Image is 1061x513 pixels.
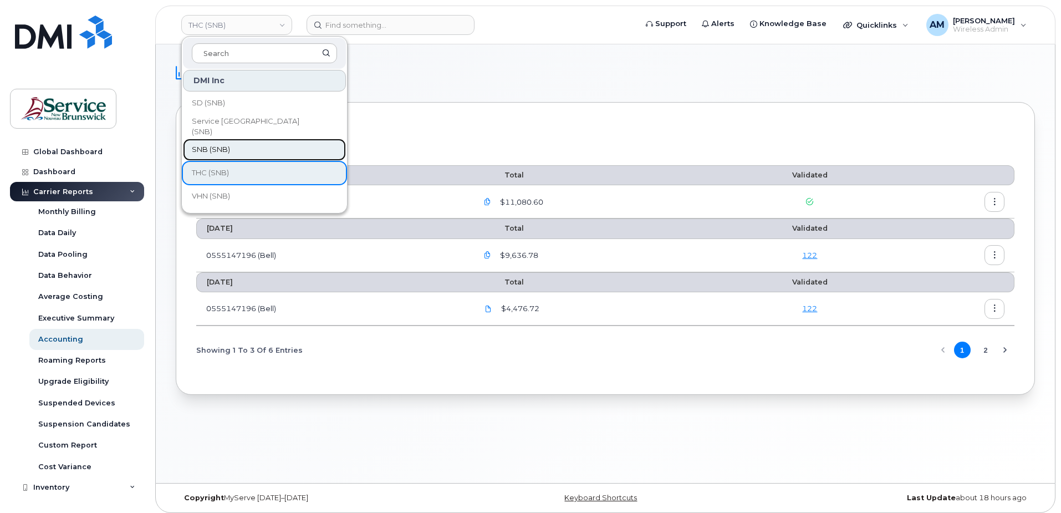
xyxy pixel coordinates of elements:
th: [DATE] [196,272,468,292]
th: [DATE] [196,219,468,238]
span: Showing 1 To 3 Of 6 Entries [196,342,303,358]
a: Keyboard Shortcuts [564,494,637,502]
a: SD (SNB) [183,92,346,114]
button: Page 2 [977,342,994,358]
span: SD (SNB) [192,98,225,109]
span: Total [478,171,524,179]
td: 0555147196 (Bell) [196,292,468,326]
span: $9,636.78 [498,250,538,261]
a: THC (SNB) [183,162,346,184]
span: Service [GEOGRAPHIC_DATA] (SNB) [192,116,319,138]
span: SNB (SNB) [192,144,230,155]
div: DMI Inc [183,70,346,92]
th: Validated [726,165,894,185]
div: about 18 hours ago [748,494,1035,502]
strong: Copyright [184,494,224,502]
button: Next Page [997,342,1013,358]
div: MyServe [DATE]–[DATE] [176,494,462,502]
strong: Last Update [907,494,956,502]
span: Total [478,224,524,232]
th: Validated [726,272,894,292]
span: $4,476.72 [499,303,539,314]
input: Search [192,43,337,63]
span: VHN (SNB) [192,191,230,202]
button: Page 1 [954,342,971,358]
a: 122 [802,304,817,313]
a: SNB (SNB) [183,139,346,161]
span: Total [478,278,524,286]
a: 122 [802,251,817,260]
a: Service [GEOGRAPHIC_DATA] (SNB) [183,115,346,138]
span: $11,080.60 [498,197,543,207]
th: Validated [726,219,894,238]
a: PDF_555147196_005_0000000000.pdf [478,299,499,318]
a: VHN (SNB) [183,185,346,207]
span: THC (SNB) [192,167,229,179]
td: 0555147196 (Bell) [196,239,468,272]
